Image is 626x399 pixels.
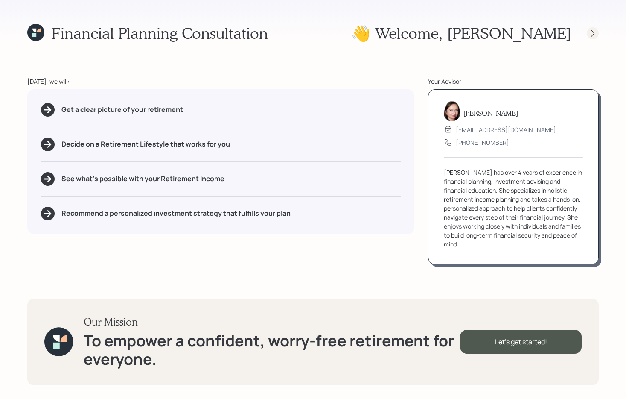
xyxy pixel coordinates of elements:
h5: Decide on a Retirement Lifestyle that works for you [61,140,230,148]
h5: See what's possible with your Retirement Income [61,175,224,183]
h5: [PERSON_NAME] [463,109,518,117]
h3: Our Mission [84,316,460,328]
div: Your Advisor [428,77,599,86]
h5: Get a clear picture of your retirement [61,106,183,114]
div: [PERSON_NAME] has over 4 years of experience in financial planning, investment advising and finan... [444,168,583,249]
h5: Recommend a personalized investment strategy that fulfills your plan [61,209,291,217]
div: [DATE], we will: [27,77,414,86]
h1: 👋 Welcome , [PERSON_NAME] [351,24,571,42]
div: [EMAIL_ADDRESS][DOMAIN_NAME] [456,125,556,134]
div: [PHONE_NUMBER] [456,138,509,147]
h1: Financial Planning Consultation [51,24,268,42]
h1: To empower a confident, worry-free retirement for everyone. [84,332,460,368]
div: Let's get started! [460,330,582,354]
img: aleksandra-headshot.png [444,101,460,121]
